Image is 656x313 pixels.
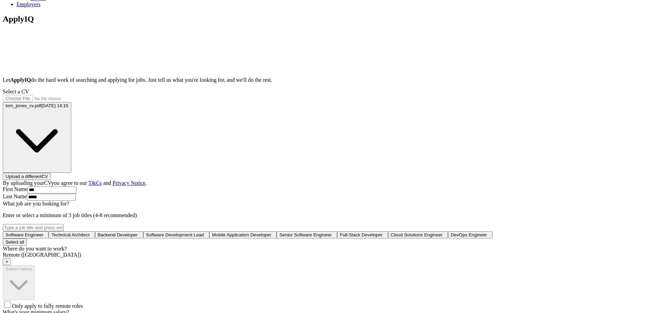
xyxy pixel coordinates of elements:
input: Type a job title and press enter [3,224,64,231]
span: Select radius [6,266,32,271]
span: Only apply to fully remote roles [12,303,83,309]
label: What job are you looking for? [3,201,69,206]
label: First Name [3,186,28,192]
span: Backend Developer [98,232,138,237]
span: Cloud Solutions Engineer [391,232,442,237]
span: DevOps Engineer [451,232,487,237]
span: × [6,259,8,264]
span: Technical Architect [51,232,89,237]
button: tom_jones_cv.pdf[DATE] 14:15 [3,102,71,173]
button: × [3,258,11,265]
a: T&Cs [88,180,102,186]
div: Remote ([GEOGRAPHIC_DATA]) [3,252,653,258]
div: By uploading your CV you agree to our and . [3,180,653,186]
input: Only apply to fully remote roles [4,301,11,308]
button: Upload a differentCV [3,173,51,180]
button: Mobile Application Developer [209,231,277,238]
button: Backend Developer [95,231,143,238]
p: Let do the hard work of searching and applying for jobs. Just tell us what you're looking for, an... [3,77,653,83]
span: Software Development Lead [146,232,204,237]
a: Employers [17,1,40,7]
span: [DATE] 14:15 [41,103,68,108]
button: Select all [3,238,27,246]
strong: ApplyIQ [10,77,31,83]
label: Select a CV [3,89,29,94]
span: Mobile Application Developer [212,232,271,237]
button: Full-Stack Developer [337,231,388,238]
button: Software Engineer [3,231,49,238]
h1: ApplyIQ [3,14,653,24]
p: Enter or select a minimum of 3 job titles (4-8 recommended) [3,212,653,219]
button: Senior Software Engineer [277,231,337,238]
button: Cloud Solutions Engineer [388,231,448,238]
button: Technical Architect [49,231,95,238]
span: Senior Software Engineer [279,232,332,237]
span: Software Engineer [6,232,43,237]
button: Software Development Lead [143,231,209,238]
span: tom_jones_cv.pdf [6,103,41,108]
label: Where do you want to work? [3,246,67,251]
button: Select radius [3,265,35,300]
span: Full-Stack Developer [340,232,383,237]
label: Last Name [3,193,27,199]
button: DevOps Engineer [448,231,492,238]
a: Privacy Notice [113,180,146,186]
